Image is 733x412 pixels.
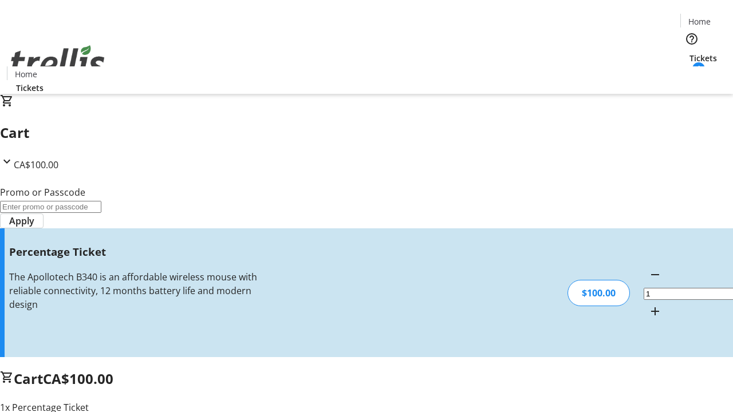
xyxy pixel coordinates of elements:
a: Home [7,68,44,80]
span: Apply [9,214,34,228]
button: Help [680,27,703,50]
h3: Percentage Ticket [9,244,259,260]
a: Tickets [680,52,726,64]
button: Increment by one [644,300,667,323]
span: Home [15,68,37,80]
div: The Apollotech B340 is an affordable wireless mouse with reliable connectivity, 12 months battery... [9,270,259,311]
a: Home [681,15,718,27]
span: CA$100.00 [43,369,113,388]
button: Decrement by one [644,263,667,286]
span: Tickets [16,82,44,94]
img: Orient E2E Organization oLZarfd70T's Logo [7,33,109,90]
span: CA$100.00 [14,159,58,171]
button: Cart [680,64,703,87]
span: Tickets [689,52,717,64]
span: Home [688,15,711,27]
a: Tickets [7,82,53,94]
div: $100.00 [568,280,630,306]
